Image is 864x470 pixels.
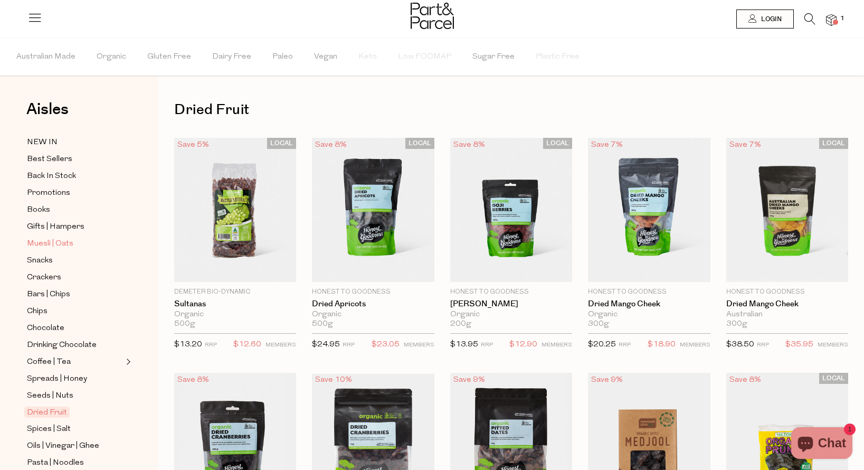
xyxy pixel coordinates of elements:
a: Coffee | Tea [27,355,123,369]
span: $13.20 [174,341,202,349]
p: Demeter Bio-Dynamic [174,287,296,297]
span: Drinking Chocolate [27,339,97,352]
a: Gifts | Hampers [27,220,123,233]
a: Spreads | Honey [27,372,123,386]
p: Honest to Goodness [450,287,572,297]
span: Spices | Salt [27,423,71,436]
h1: Dried Fruit [174,98,848,122]
a: Crackers [27,271,123,284]
a: Muesli | Oats [27,237,123,250]
div: Organic [588,310,710,319]
div: Save 8% [312,138,350,152]
span: 300g [588,319,609,329]
span: Chocolate [27,322,64,335]
span: Dairy Free [212,39,251,76]
div: Save 7% [726,138,764,152]
span: LOCAL [267,138,296,149]
div: Save 8% [174,373,212,387]
span: 200g [450,319,471,329]
span: Australian Made [16,39,75,76]
small: MEMBERS [680,342,710,348]
span: Aisles [26,98,69,121]
span: $20.25 [588,341,616,349]
a: Spices | Salt [27,422,123,436]
span: Promotions [27,187,70,200]
div: Organic [312,310,434,319]
small: RRP [481,342,493,348]
div: Save 9% [588,373,626,387]
a: Dried Fruit [27,406,123,419]
div: Save 8% [726,373,764,387]
a: Dried Mango Cheek [726,299,848,309]
a: Bars | Chips [27,288,123,301]
span: Login [758,15,782,24]
span: Crackers [27,271,61,284]
small: RRP [205,342,217,348]
span: Chips [27,305,48,318]
span: $23.05 [372,338,400,352]
span: Keto [358,39,377,76]
a: Oils | Vinegar | Ghee [27,439,123,453]
img: Dried Apricots [312,138,434,282]
span: LOCAL [543,138,572,149]
span: Pasta | Noodles [27,457,84,469]
span: Vegan [314,39,337,76]
span: Sugar Free [472,39,515,76]
img: Sultanas [174,138,296,282]
img: Dried Mango Cheek [726,138,848,282]
span: 1 [838,14,847,23]
a: Dried Mango Cheek [588,299,710,309]
p: Honest to Goodness [312,287,434,297]
a: Pasta | Noodles [27,456,123,469]
div: Save 8% [450,138,488,152]
span: Plastic Free [536,39,580,76]
span: 500g [312,319,333,329]
span: Back In Stock [27,170,76,183]
a: Chips [27,305,123,318]
span: Dried Fruit [24,407,70,418]
div: Save 9% [450,373,488,387]
span: $12.60 [233,338,261,352]
a: Best Sellers [27,153,123,166]
span: Snacks [27,255,53,267]
small: MEMBERS [265,342,296,348]
span: $24.95 [312,341,340,349]
small: RRP [619,342,631,348]
img: Goji Berries [450,138,572,282]
span: Bars | Chips [27,288,70,301]
span: 500g [174,319,195,329]
span: Paleo [272,39,293,76]
div: Save 7% [588,138,626,152]
a: Promotions [27,186,123,200]
a: [PERSON_NAME] [450,299,572,309]
img: Part&Parcel [411,3,454,29]
a: Dried Apricots [312,299,434,309]
a: NEW IN [27,136,123,149]
span: $35.95 [785,338,813,352]
span: $18.90 [648,338,676,352]
small: RRP [343,342,355,348]
div: Save 10% [312,373,355,387]
a: Aisles [26,101,69,128]
span: NEW IN [27,136,58,149]
span: LOCAL [819,138,848,149]
div: Organic [174,310,296,319]
span: LOCAL [819,373,848,384]
div: Save 5% [174,138,212,152]
span: Coffee | Tea [27,356,71,369]
p: Honest to Goodness [726,287,848,297]
span: Best Sellers [27,153,72,166]
div: Organic [450,310,572,319]
small: MEMBERS [542,342,572,348]
a: Seeds | Nuts [27,389,123,402]
span: Muesli | Oats [27,238,73,250]
img: Dried Mango Cheek [588,138,710,282]
span: $13.95 [450,341,478,349]
small: MEMBERS [818,342,848,348]
span: Books [27,204,50,217]
span: Seeds | Nuts [27,390,73,402]
span: Gluten Free [147,39,191,76]
div: Australian [726,310,848,319]
a: Snacks [27,254,123,267]
span: LOCAL [405,138,434,149]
